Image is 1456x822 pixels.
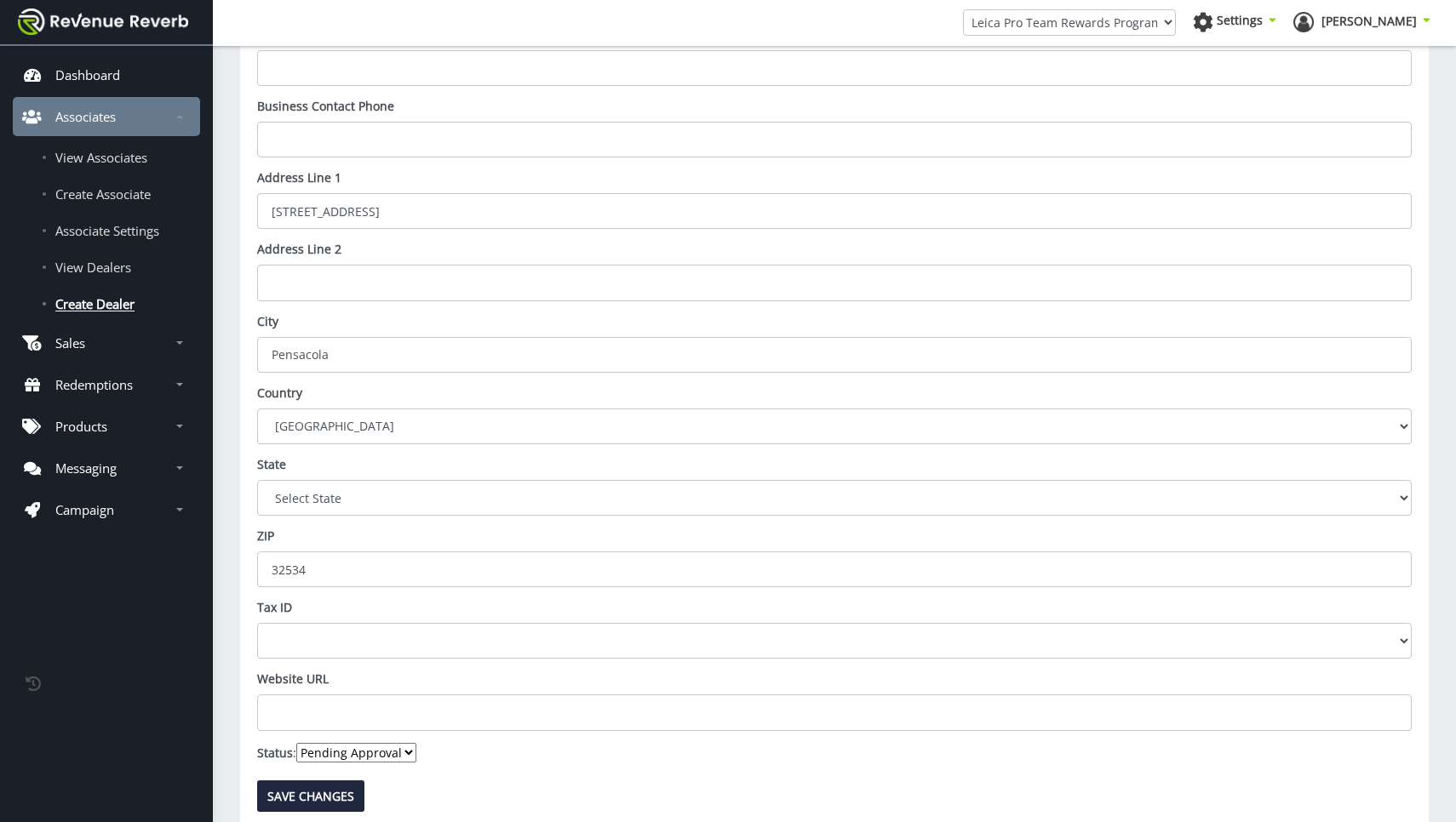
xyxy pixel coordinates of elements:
span: View Dealers [55,259,131,276]
a: Sales [13,323,200,362]
p: Associates [55,108,116,125]
label: ZIP [257,528,274,545]
label: Business Contact Phone [257,98,394,115]
span: Settings [1217,12,1263,28]
a: Settings [1193,12,1276,37]
span: Associate Settings [55,222,159,239]
label: Status [257,745,293,762]
p: Messaging [55,460,117,477]
span: [PERSON_NAME] [1321,13,1417,29]
label: Country [257,385,302,402]
a: Create Dealer [13,287,200,321]
input: Save Changes [257,780,364,812]
img: ph-profile.png [1293,12,1314,32]
label: Tax ID [257,599,292,616]
p: Sales [55,334,85,351]
a: Dashboard [13,55,200,94]
a: View Associates [13,140,200,174]
a: Associates [13,97,200,136]
a: [PERSON_NAME] [1293,12,1430,37]
label: City [257,313,278,330]
span: Create Associate [55,186,151,203]
p: Products [55,418,107,435]
a: Redemptions [13,365,200,404]
span: Create Dealer [55,295,135,312]
p: Campaign [55,501,114,518]
a: Create Associate [13,177,200,211]
a: Associate Settings [13,214,200,248]
label: Address Line 2 [257,241,341,258]
span: View Associates [55,149,147,166]
label: Address Line 1 [257,169,341,186]
a: Products [13,407,200,446]
label: Website URL [257,671,329,688]
p: Dashboard [55,66,120,83]
p: Redemptions [55,376,133,393]
a: Campaign [13,490,200,529]
img: navbar brand [18,9,188,35]
label: State [257,456,286,473]
div: : [257,743,1412,780]
a: Messaging [13,448,200,488]
a: View Dealers [13,250,200,284]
